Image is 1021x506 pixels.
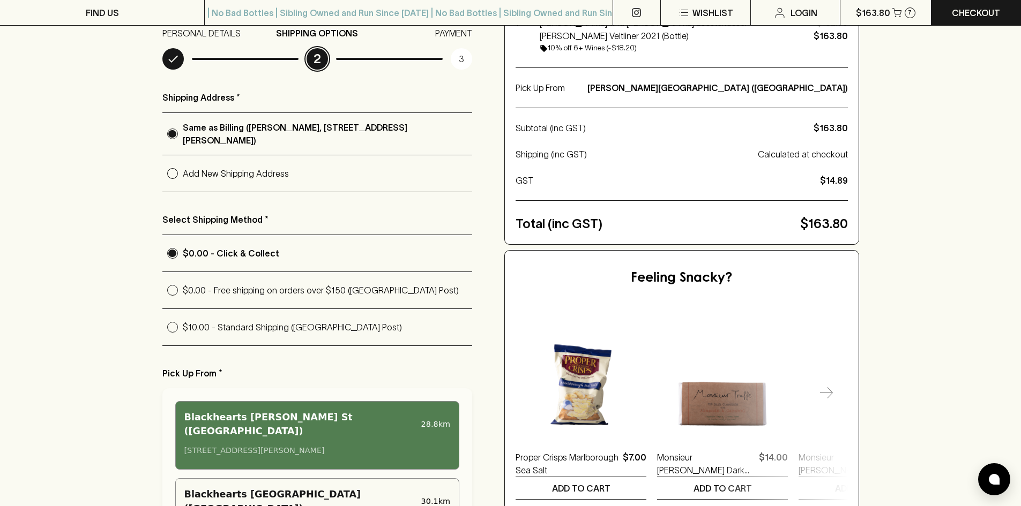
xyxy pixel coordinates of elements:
p: Pick Up From * [162,367,473,380]
p: $10.00 - Standard Shipping ([GEOGRAPHIC_DATA] Post) [183,321,473,334]
p: ADD TO CART [552,482,610,495]
p: 7 [516,17,520,54]
p: $14.00 [759,451,788,477]
p: $0.00 - Click & Collect [183,247,473,260]
p: Shipping Address * [162,91,473,104]
p: ADD TO CART [835,482,893,495]
button: ADD TO CART [516,477,646,499]
p: Calculated at checkout [758,148,848,161]
button: ADD TO CART [657,477,788,499]
p: Same as Billing ([PERSON_NAME], [STREET_ADDRESS][PERSON_NAME]) [183,121,473,147]
p: Select Shipping Method * [162,213,473,226]
a: Monsieur [PERSON_NAME] Milk Chocolate With Honeycomb Bar [799,451,896,477]
button: ADD TO CART [799,477,929,499]
h6: 10% off 6+ Wines (-$18.20) [548,42,637,54]
p: Shipping (inc GST) [516,148,754,161]
p: Add New Shipping Address [183,167,473,180]
p: Pick Up From [516,81,583,94]
p: $163.80 [800,214,848,233]
div: 28.8 km [421,410,450,439]
p: 2 [307,48,328,70]
p: SHIPPING OPTIONS [276,27,358,40]
h5: Feeling Snacky? [631,270,732,287]
div: Blackhearts [PERSON_NAME] St ([GEOGRAPHIC_DATA])28.8km[STREET_ADDRESS][PERSON_NAME] [175,401,460,470]
a: Monsieur [PERSON_NAME] Dark Chocolate with Almonds & Caramel [657,451,755,477]
p: 7 [908,10,912,16]
p: PERSONAL DETAILS [162,27,241,40]
div: Blackhearts [PERSON_NAME] St ([GEOGRAPHIC_DATA]) [184,410,417,439]
img: Monsieur Truffe Dark Chocolate with Almonds & Caramel [657,310,788,441]
p: 3 [451,48,472,70]
p: [PERSON_NAME][GEOGRAPHIC_DATA] ([GEOGRAPHIC_DATA]) [587,81,848,94]
p: ADD TO CART [694,482,752,495]
p: FIND US [86,6,119,19]
p: $163.80 [856,6,890,19]
p: PAYMENT [435,27,472,40]
p: [PERSON_NAME] and [PERSON_NAME] Lössterrassen [PERSON_NAME] Veltliner 2021 (Bottle) [540,17,788,42]
p: $0.00 - Free shipping on orders over $150 ([GEOGRAPHIC_DATA] Post) [183,284,473,297]
p: Total (inc GST) [516,214,796,233]
p: $7.00 [623,451,646,477]
p: Login [791,6,817,19]
p: Subtotal (inc GST) [516,122,809,134]
p: Wishlist [692,6,733,19]
img: bubble-icon [989,474,1000,485]
img: Proper Crisps Marlborough Sea Salt [516,310,646,441]
div: [STREET_ADDRESS][PERSON_NAME] [184,445,451,457]
a: Proper Crisps Marlborough Sea Salt [516,451,618,477]
p: $163.80 [794,29,848,42]
p: Checkout [952,6,1000,19]
p: $163.80 [814,122,848,134]
p: GST [516,174,816,187]
p: $14.89 [820,174,848,187]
